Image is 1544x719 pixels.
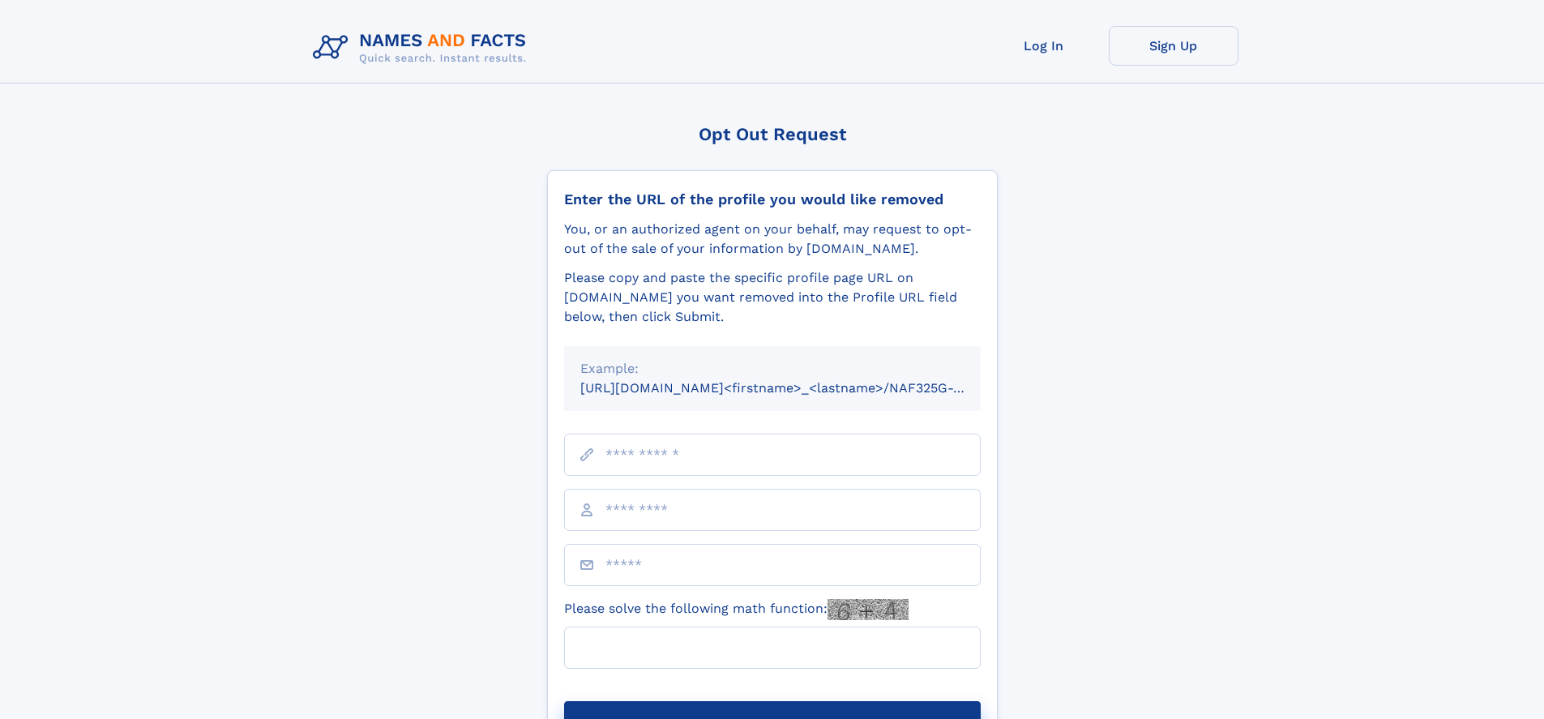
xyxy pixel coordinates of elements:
[564,599,909,620] label: Please solve the following math function:
[580,359,964,379] div: Example:
[306,26,540,70] img: Logo Names and Facts
[1109,26,1238,66] a: Sign Up
[979,26,1109,66] a: Log In
[547,124,998,144] div: Opt Out Request
[564,220,981,259] div: You, or an authorized agent on your behalf, may request to opt-out of the sale of your informatio...
[564,268,981,327] div: Please copy and paste the specific profile page URL on [DOMAIN_NAME] you want removed into the Pr...
[580,380,1012,396] small: [URL][DOMAIN_NAME]<firstname>_<lastname>/NAF325G-xxxxxxxx
[564,190,981,208] div: Enter the URL of the profile you would like removed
